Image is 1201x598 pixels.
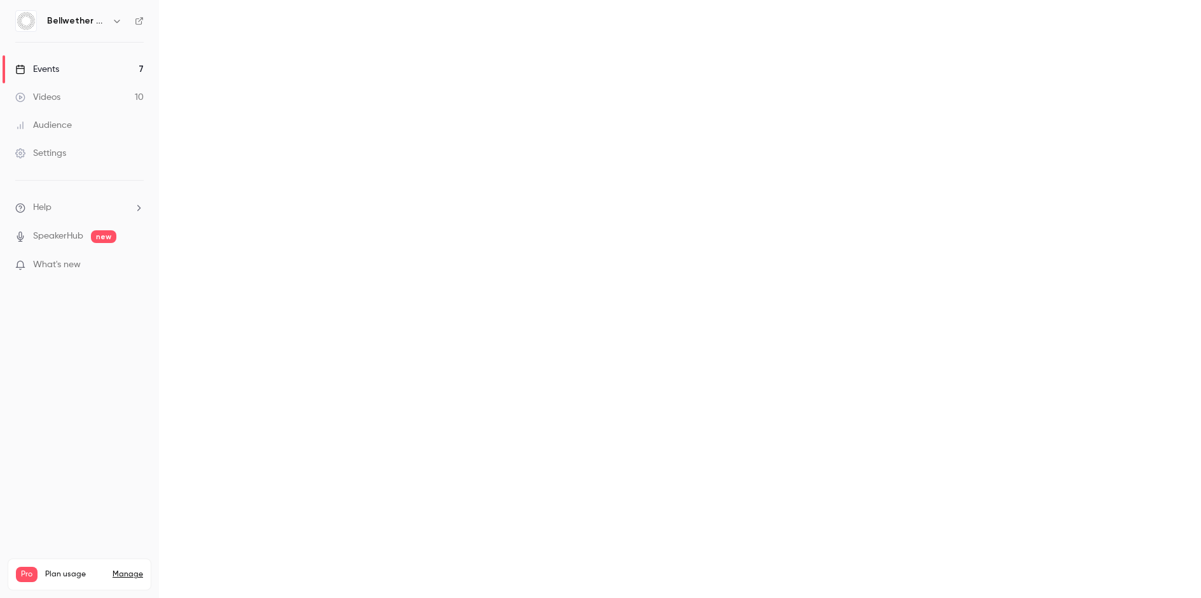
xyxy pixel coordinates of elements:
[47,15,107,27] h6: Bellwether Coffee
[16,567,38,582] span: Pro
[15,119,72,132] div: Audience
[33,230,83,243] a: SpeakerHub
[15,91,60,104] div: Videos
[33,258,81,272] span: What's new
[91,230,116,243] span: new
[45,569,105,580] span: Plan usage
[113,569,143,580] a: Manage
[16,11,36,31] img: Bellwether Coffee
[15,147,66,160] div: Settings
[33,201,51,214] span: Help
[128,260,144,271] iframe: Noticeable Trigger
[15,201,144,214] li: help-dropdown-opener
[15,63,59,76] div: Events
